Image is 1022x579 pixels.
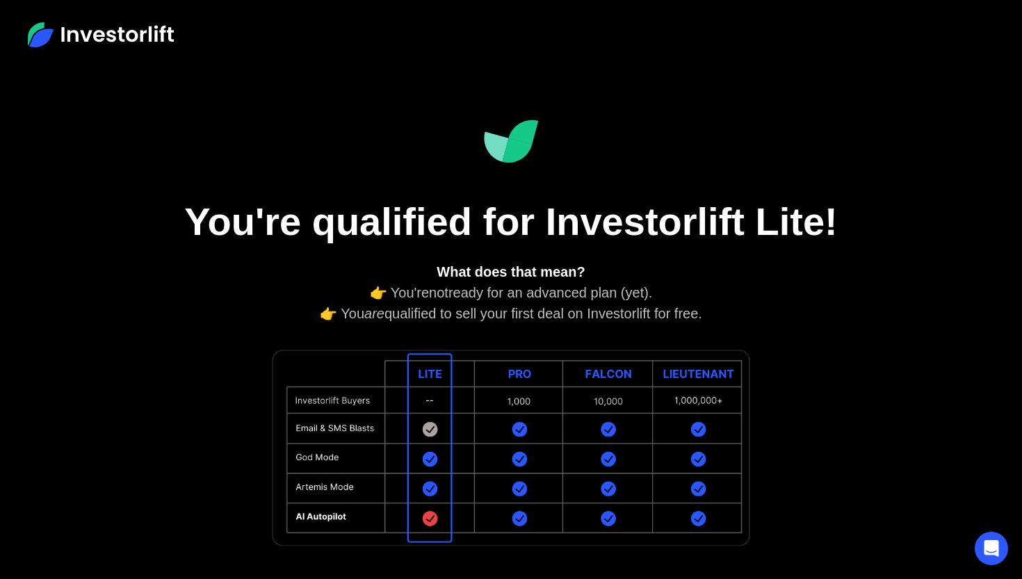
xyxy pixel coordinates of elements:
[437,264,585,279] strong: What does that mean?
[163,198,859,245] h1: You're qualified for Investorlift Lite!
[429,285,448,300] em: not
[975,532,1008,565] div: Open Intercom Messenger
[212,261,810,324] div: 👉 You're ready for an advanced plan (yet). 👉 You qualified to sell your first deal on Investorlif...
[364,306,384,321] em: are
[483,120,539,163] img: Investorlift Dashboard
